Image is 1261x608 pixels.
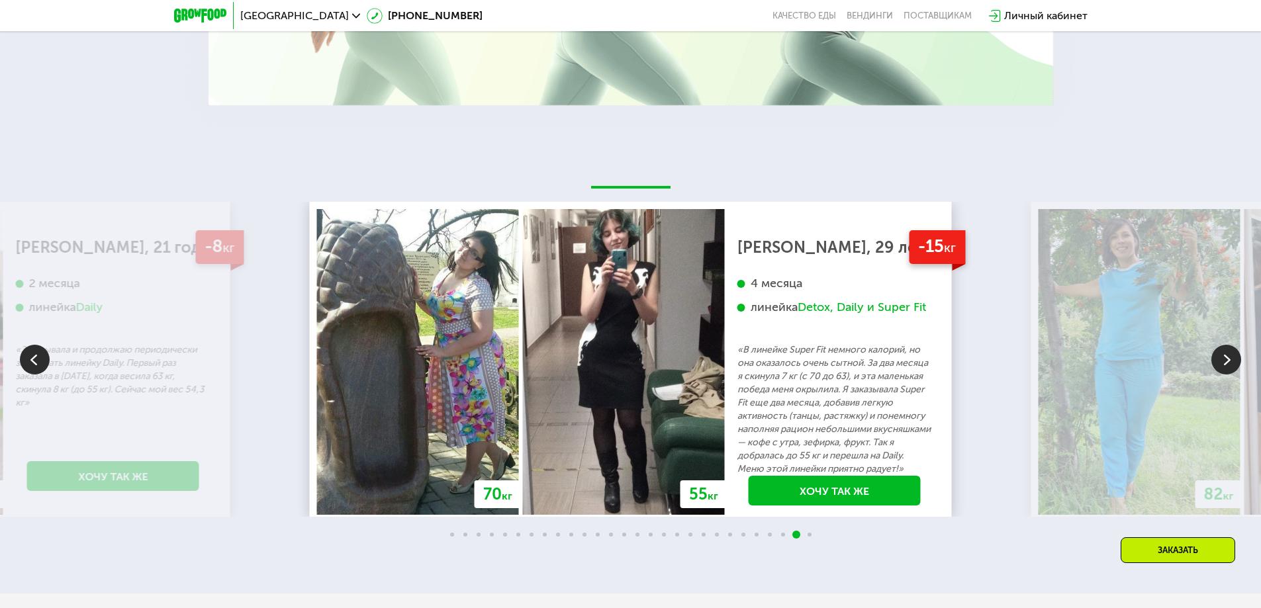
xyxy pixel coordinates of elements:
div: Личный кабинет [1004,8,1088,24]
div: линейка [16,300,210,315]
span: кг [944,240,956,255]
div: Daily [76,300,103,315]
div: 2 месяца [16,276,210,291]
div: 55 [680,480,727,508]
div: поставщикам [904,11,972,21]
div: 82 [1195,480,1242,508]
img: Slide right [1211,345,1241,374]
span: кг [1223,490,1234,502]
div: линейка [737,300,932,315]
a: Вендинги [847,11,893,21]
a: Хочу так же [27,461,199,491]
a: [PHONE_NUMBER] [367,8,483,24]
span: кг [502,490,512,502]
div: [PERSON_NAME], 29 лет [737,241,932,254]
a: Качество еды [772,11,836,21]
div: [PERSON_NAME], 21 год [16,241,210,254]
a: Хочу так же [749,476,921,505]
p: «В линейке Super Fit немного калорий, но она оказалось очень сытной. За два месяца я скинула 7 кг... [737,343,932,476]
div: 4 месяца [737,276,932,291]
div: Detox, Daily и Super Fit [798,300,926,315]
span: кг [222,240,234,255]
p: «Заказывала и продолжаю периодически заказывать линейку Daily. Первый раз заказала в [DATE], когд... [16,343,210,410]
span: [GEOGRAPHIC_DATA] [240,11,349,21]
img: Slide left [20,345,50,374]
div: -8 [195,230,244,264]
div: 70 [475,480,521,508]
div: Заказать [1121,537,1235,563]
span: кг [708,490,718,502]
div: -15 [909,230,965,264]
